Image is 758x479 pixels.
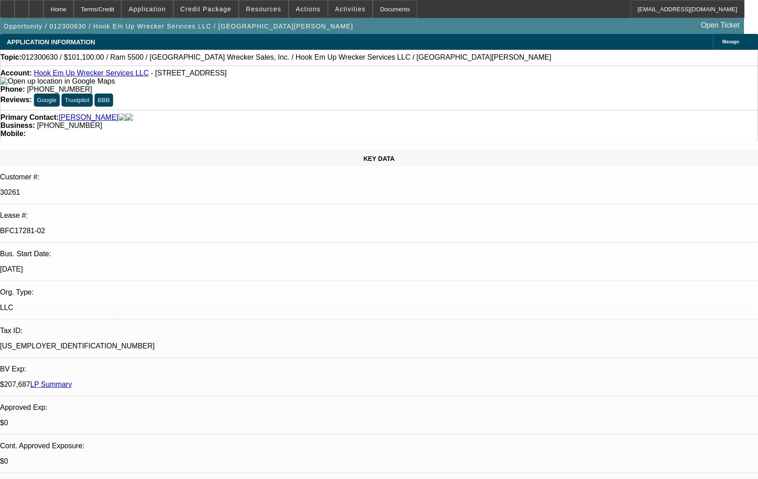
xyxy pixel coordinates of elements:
[30,380,72,388] a: LP Summary
[95,94,113,107] button: BBB
[0,96,32,103] strong: Reviews:
[0,130,26,137] strong: Mobile:
[0,85,25,93] strong: Phone:
[128,5,166,13] span: Application
[363,155,394,162] span: KEY DATA
[0,113,59,122] strong: Primary Contact:
[62,94,92,107] button: Trustpilot
[122,0,172,18] button: Application
[151,69,227,77] span: - [STREET_ADDRESS]
[335,5,366,13] span: Activities
[37,122,102,129] span: [PHONE_NUMBER]
[722,39,739,44] span: Manage
[239,0,288,18] button: Resources
[59,113,118,122] a: [PERSON_NAME]
[126,113,133,122] img: linkedin-icon.png
[118,113,126,122] img: facebook-icon.png
[328,0,373,18] button: Activities
[7,38,95,46] span: APPLICATION INFORMATION
[0,53,22,61] strong: Topic:
[0,77,115,85] a: View Google Maps
[0,77,115,85] img: Open up location in Google Maps
[697,18,743,33] a: Open Ticket
[180,5,232,13] span: Credit Package
[296,5,321,13] span: Actions
[289,0,327,18] button: Actions
[174,0,238,18] button: Credit Package
[4,23,353,30] span: Opportunity / 012300630 / Hook Em Up Wrecker Services LLC / [GEOGRAPHIC_DATA][PERSON_NAME]
[34,69,149,77] a: Hook Em Up Wrecker Services LLC
[0,69,32,77] strong: Account:
[27,85,92,93] span: [PHONE_NUMBER]
[0,122,35,129] strong: Business:
[22,53,551,61] span: 012300630 / $101,100.00 / Ram 5500 / [GEOGRAPHIC_DATA] Wrecker Sales, Inc. / Hook Em Up Wrecker S...
[34,94,60,107] button: Google
[246,5,281,13] span: Resources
